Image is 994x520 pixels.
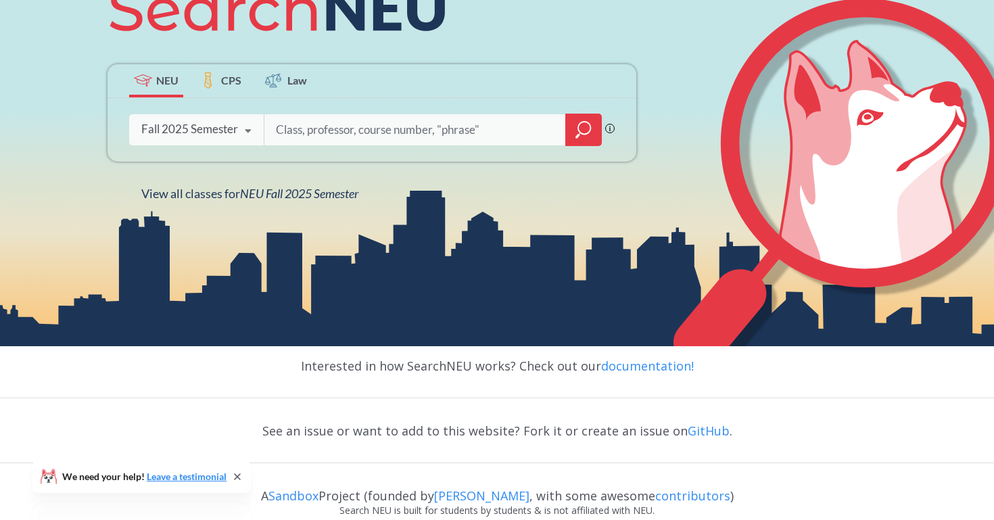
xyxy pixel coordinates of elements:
a: [PERSON_NAME] [434,488,529,504]
a: contributors [655,488,730,504]
span: NEU [156,72,179,88]
span: View all classes for [141,186,358,201]
div: magnifying glass [565,114,602,146]
span: NEU Fall 2025 Semester [240,186,358,201]
input: Class, professor, course number, "phrase" [275,116,556,144]
a: Sandbox [268,488,318,504]
svg: magnifying glass [575,120,592,139]
a: documentation! [601,358,694,374]
span: CPS [221,72,241,88]
div: Fall 2025 Semester [141,122,238,137]
span: Law [287,72,307,88]
a: GitHub [688,423,730,439]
